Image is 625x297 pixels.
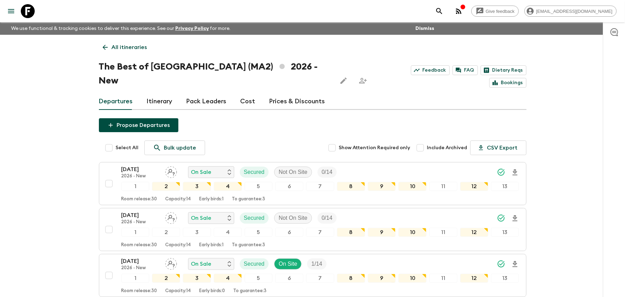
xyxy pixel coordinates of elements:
[532,9,616,14] span: [EMAIL_ADDRESS][DOMAIN_NAME]
[152,228,180,237] div: 2
[275,228,303,237] div: 6
[244,260,265,268] p: Secured
[214,182,242,191] div: 4
[491,274,519,283] div: 13
[356,74,370,88] span: Share this itinerary
[491,228,519,237] div: 13
[99,254,526,297] button: [DATE]2026 - NewAssign pack leaderOn SaleSecuredOn SiteTrip Fill12345678910111213Room release:30C...
[414,24,436,33] button: Dismiss
[306,274,334,283] div: 7
[481,65,526,75] a: Dietary Reqs
[279,214,307,222] p: Not On Site
[427,144,467,151] span: Include Archived
[337,228,365,237] div: 8
[306,228,334,237] div: 7
[269,93,325,110] a: Prices & Discounts
[368,228,396,237] div: 9
[121,288,157,294] p: Room release: 30
[240,93,255,110] a: Cost
[152,274,180,283] div: 2
[191,260,212,268] p: On Sale
[232,242,265,248] p: To guarantee: 3
[489,78,526,88] a: Bookings
[165,214,177,220] span: Assign pack leader
[200,288,225,294] p: Early birds: 0
[121,165,160,174] p: [DATE]
[121,257,160,265] p: [DATE]
[99,162,526,205] button: [DATE]2026 - NewAssign pack leaderOn SaleSecuredNot On SiteTrip Fill12345678910111213Room release...
[470,141,526,155] button: CSV Export
[165,168,177,174] span: Assign pack leader
[214,228,242,237] div: 4
[460,182,488,191] div: 12
[275,182,303,191] div: 6
[460,274,488,283] div: 12
[491,182,519,191] div: 13
[183,228,211,237] div: 3
[453,65,478,75] a: FAQ
[164,144,196,152] p: Bulk update
[279,260,297,268] p: On Site
[311,260,322,268] p: 1 / 14
[240,212,269,224] div: Secured
[245,228,273,237] div: 5
[306,182,334,191] div: 7
[99,60,331,88] h1: The Best of [GEOGRAPHIC_DATA] (MA2) 2026 - New
[429,274,457,283] div: 11
[511,260,519,268] svg: Download Onboarding
[274,167,312,178] div: Not On Site
[200,242,224,248] p: Early birds: 1
[245,274,273,283] div: 5
[432,4,446,18] button: search adventures
[240,258,269,270] div: Secured
[121,219,160,225] p: 2026 - New
[524,6,617,17] div: [EMAIL_ADDRESS][DOMAIN_NAME]
[166,242,191,248] p: Capacity: 14
[183,182,211,191] div: 3
[429,182,457,191] div: 11
[429,228,457,237] div: 11
[121,196,157,202] p: Room release: 30
[4,4,18,18] button: menu
[116,144,139,151] span: Select All
[244,214,265,222] p: Secured
[322,168,332,176] p: 0 / 14
[307,258,326,270] div: Trip Fill
[339,144,411,151] span: Show Attention Required only
[482,9,518,14] span: Give feedback
[368,182,396,191] div: 9
[166,288,191,294] p: Capacity: 14
[471,6,519,17] a: Give feedback
[8,22,234,35] p: We use functional & tracking cookies to deliver this experience. See our for more.
[274,258,302,270] div: On Site
[322,214,332,222] p: 0 / 14
[337,274,365,283] div: 8
[511,168,519,177] svg: Download Onboarding
[191,214,212,222] p: On Sale
[121,182,150,191] div: 1
[368,274,396,283] div: 9
[497,260,505,268] svg: Synced Successfully
[191,168,212,176] p: On Sale
[121,242,157,248] p: Room release: 30
[121,265,160,271] p: 2026 - New
[398,182,426,191] div: 10
[152,182,180,191] div: 2
[175,26,209,31] a: Privacy Policy
[511,214,519,223] svg: Download Onboarding
[165,260,177,266] span: Assign pack leader
[166,196,191,202] p: Capacity: 14
[99,208,526,251] button: [DATE]2026 - NewAssign pack leaderOn SaleSecuredNot On SiteTrip Fill12345678910111213Room release...
[460,228,488,237] div: 12
[99,93,133,110] a: Departures
[275,274,303,283] div: 6
[497,214,505,222] svg: Synced Successfully
[112,43,147,51] p: All itineraries
[274,212,312,224] div: Not On Site
[398,274,426,283] div: 10
[147,93,172,110] a: Itinerary
[144,141,205,155] a: Bulk update
[318,212,337,224] div: Trip Fill
[234,288,267,294] p: To guarantee: 3
[240,167,269,178] div: Secured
